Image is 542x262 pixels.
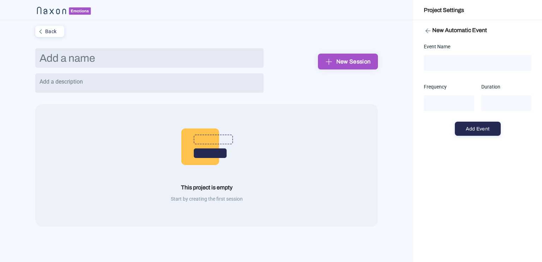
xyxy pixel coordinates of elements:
div: New Session [324,56,372,67]
img: plus_sign.png [324,56,335,67]
label: Event Name [424,41,450,52]
div: Start by creating the first session [35,194,378,205]
img: arrow_left.png [424,26,432,35]
label: Duration [481,81,500,92]
input: Add a name [35,48,264,68]
img: left_angle.png [36,27,45,36]
img: naxon_small_logo_2.png [35,5,92,15]
div: This project is empty [35,184,378,191]
img: empty_project.png [180,127,234,166]
div: Add Event [457,123,499,134]
div: Back [36,27,62,36]
a: Project Settings [424,3,464,17]
div: New Automatic Event [424,26,487,35]
label: Frequency [424,81,447,92]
